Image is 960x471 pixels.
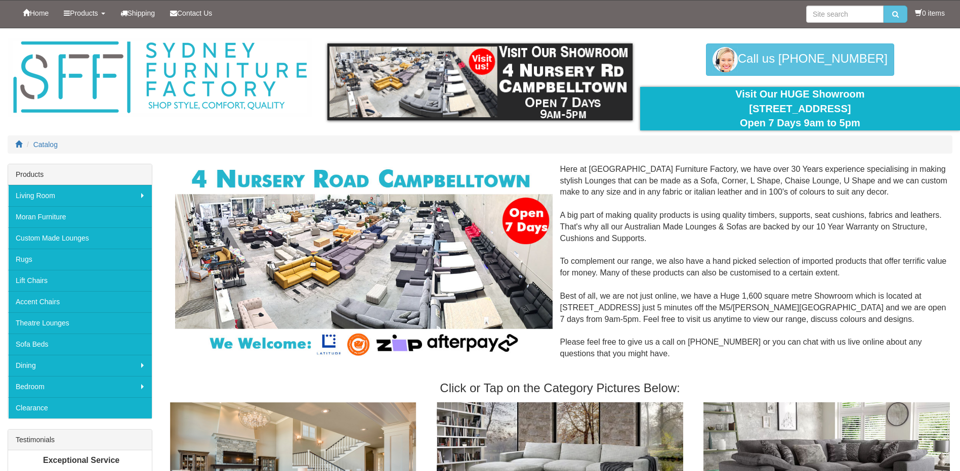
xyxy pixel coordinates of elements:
[168,164,952,371] div: Here at [GEOGRAPHIC_DATA] Furniture Factory, we have over 30 Years experience specialising in mak...
[806,6,884,23] input: Site search
[56,1,112,26] a: Products
[8,355,152,376] a: Dining
[8,227,152,249] a: Custom Made Lounges
[43,456,119,464] b: Exceptional Service
[168,382,952,395] h3: Click or Tap on the Category Pictures Below:
[15,1,56,26] a: Home
[8,334,152,355] a: Sofa Beds
[33,140,58,149] a: Catalog
[30,9,49,17] span: Home
[8,185,152,206] a: Living Room
[8,430,152,450] div: Testimonials
[175,164,552,360] img: Corner Modular Lounges
[8,397,152,418] a: Clearance
[8,38,312,117] img: Sydney Furniture Factory
[8,206,152,227] a: Moran Furniture
[128,9,155,17] span: Shipping
[162,1,220,26] a: Contact Us
[8,291,152,312] a: Accent Chairs
[915,8,945,18] li: 0 items
[648,87,952,130] div: Visit Our HUGE Showroom [STREET_ADDRESS] Open 7 Days 9am to 5pm
[177,9,212,17] span: Contact Us
[8,164,152,185] div: Products
[327,43,632,120] img: showroom.gif
[8,249,152,270] a: Rugs
[113,1,163,26] a: Shipping
[70,9,98,17] span: Products
[8,376,152,397] a: Bedroom
[8,270,152,291] a: Lift Chairs
[8,312,152,334] a: Theatre Lounges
